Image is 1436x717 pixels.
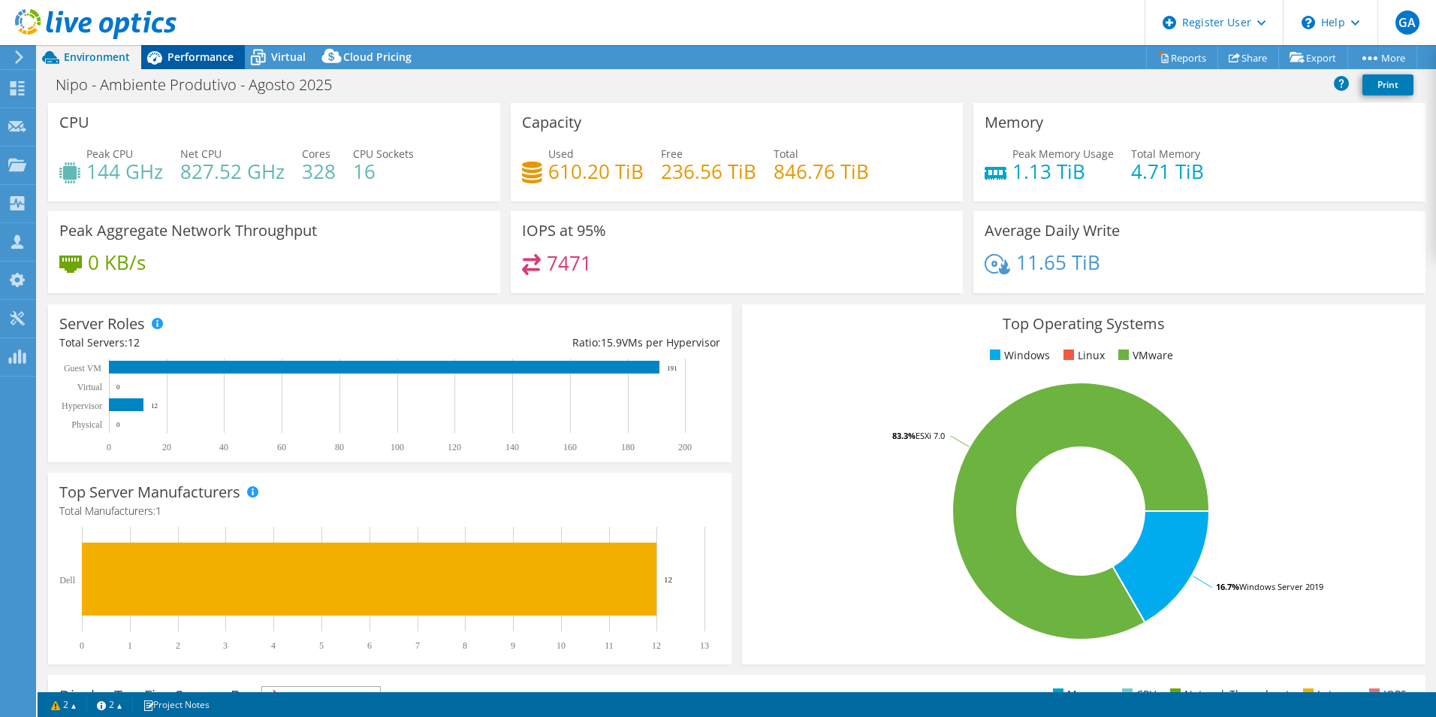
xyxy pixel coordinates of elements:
[391,442,404,452] text: 100
[892,430,916,441] tspan: 83.3%
[116,421,120,428] text: 0
[1049,686,1109,703] li: Memory
[1347,46,1417,69] a: More
[162,442,171,452] text: 20
[1278,46,1348,69] a: Export
[1217,46,1279,69] a: Share
[522,114,581,131] h3: Capacity
[678,442,692,452] text: 200
[557,640,566,651] text: 10
[71,419,102,430] text: Physical
[700,640,709,651] text: 13
[59,334,390,351] div: Total Servers:
[262,687,380,705] span: IOPS
[59,575,75,585] text: Dell
[132,695,220,714] a: Project Notes
[219,442,228,452] text: 40
[107,442,111,452] text: 0
[86,695,133,714] a: 2
[59,503,720,519] h4: Total Manufacturers:
[1395,11,1419,35] span: GA
[661,163,756,180] h4: 236.56 TiB
[223,640,228,651] text: 3
[64,50,130,64] span: Environment
[522,222,606,239] h3: IOPS at 95%
[1362,74,1413,95] a: Print
[41,695,87,714] a: 2
[59,484,240,501] h3: Top Server Manufacturers
[605,640,614,651] text: 11
[302,147,330,161] span: Cores
[548,163,644,180] h4: 610.20 TiB
[1146,46,1218,69] a: Reports
[151,402,158,410] text: 12
[448,442,461,452] text: 120
[302,163,336,180] h4: 328
[80,640,84,651] text: 0
[59,222,317,239] h3: Peak Aggregate Network Throughput
[1239,581,1323,592] tspan: Windows Server 2019
[774,163,869,180] h4: 846.76 TiB
[128,335,140,349] span: 12
[774,147,798,161] span: Total
[59,316,145,332] h3: Server Roles
[548,147,574,161] span: Used
[167,50,234,64] span: Performance
[277,442,286,452] text: 60
[353,147,414,161] span: CPU Sockets
[1216,581,1239,592] tspan: 16.7%
[1131,163,1204,180] h4: 4.71 TiB
[88,254,146,271] h4: 0 KB/s
[463,640,467,651] text: 8
[49,77,355,93] h1: Nipo - Ambiente Produtivo - Agosto 2025
[271,50,306,64] span: Virtual
[180,147,222,161] span: Net CPU
[415,640,420,651] text: 7
[652,640,661,651] text: 12
[86,147,133,161] span: Peak CPU
[1060,347,1105,364] li: Linux
[1299,686,1356,703] li: Latency
[916,430,945,441] tspan: ESXi 7.0
[128,640,132,651] text: 1
[367,640,372,651] text: 6
[661,147,683,161] span: Free
[664,575,672,584] text: 12
[1131,147,1200,161] span: Total Memory
[319,640,324,651] text: 5
[343,50,412,64] span: Cloud Pricing
[353,163,414,180] h4: 16
[1166,686,1290,703] li: Network Throughput
[1118,686,1157,703] li: CPU
[155,504,161,518] span: 1
[1365,686,1407,703] li: IOPS
[62,401,102,411] text: Hypervisor
[667,365,677,372] text: 191
[176,640,180,651] text: 2
[86,163,163,180] h4: 144 GHz
[985,222,1120,239] h3: Average Daily Write
[271,640,276,651] text: 4
[116,383,120,391] text: 0
[335,442,344,452] text: 80
[59,114,89,131] h3: CPU
[64,363,101,374] text: Guest VM
[180,163,285,180] h4: 827.52 GHz
[1012,163,1114,180] h4: 1.13 TiB
[1115,347,1173,364] li: VMware
[986,347,1050,364] li: Windows
[1012,147,1114,161] span: Peak Memory Usage
[1016,254,1100,271] h4: 11.65 TiB
[511,640,515,651] text: 9
[601,335,622,349] span: 15.9
[505,442,519,452] text: 140
[753,316,1414,332] h3: Top Operating Systems
[985,114,1043,131] h3: Memory
[390,334,720,351] div: Ratio: VMs per Hypervisor
[621,442,635,452] text: 180
[1302,16,1315,29] svg: \n
[547,255,592,271] h4: 7471
[77,382,103,392] text: Virtual
[563,442,577,452] text: 160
